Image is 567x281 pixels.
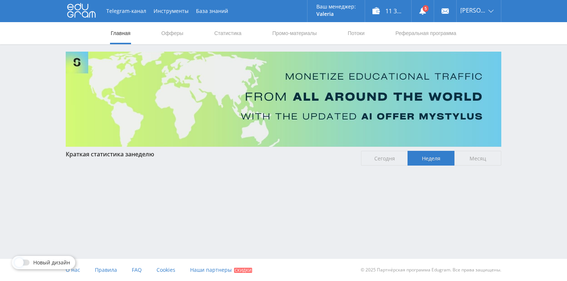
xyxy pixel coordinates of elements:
div: © 2025 Партнёрская программа Edugram. Все права защищены. [287,259,501,281]
span: Месяц [454,151,501,166]
a: Потоки [347,22,365,44]
span: О нас [66,266,80,273]
p: Ваш менеджер: [316,4,356,10]
a: FAQ [132,259,142,281]
a: Промо-материалы [272,22,317,44]
span: неделю [131,150,154,158]
span: Скидки [234,268,252,273]
a: Статистика [213,22,242,44]
p: Valeria [316,11,356,17]
a: О нас [66,259,80,281]
a: Реферальная программа [395,22,457,44]
span: Правила [95,266,117,273]
a: Главная [110,22,131,44]
span: Cookies [157,266,175,273]
span: Неделя [408,151,454,166]
span: Сегодня [361,151,408,166]
div: Краткая статистика за [66,151,354,157]
a: Cookies [157,259,175,281]
span: Наши партнеры [190,266,232,273]
a: Офферы [161,22,184,44]
span: FAQ [132,266,142,273]
a: Правила [95,259,117,281]
img: Banner [66,52,501,147]
span: [PERSON_NAME] [460,7,486,13]
a: Наши партнеры Скидки [190,259,252,281]
span: Новый дизайн [33,260,70,266]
